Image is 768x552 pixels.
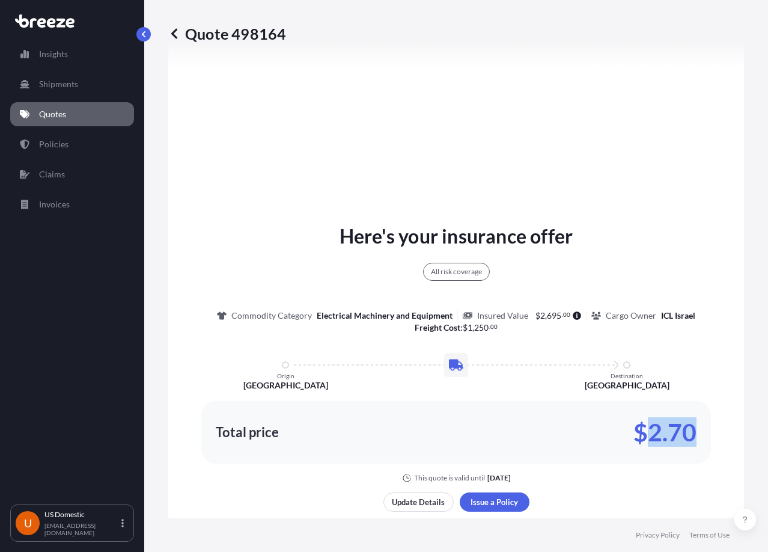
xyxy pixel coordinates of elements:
[463,324,468,332] span: $
[39,78,78,90] p: Shipments
[689,530,730,540] a: Terms of Use
[10,102,134,126] a: Quotes
[563,313,570,317] span: 00
[489,325,490,329] span: .
[477,310,528,322] p: Insured Value
[471,496,518,508] p: Issue a Policy
[44,522,119,536] p: [EMAIL_ADDRESS][DOMAIN_NAME]
[545,311,547,320] span: ,
[277,372,294,379] p: Origin
[474,324,489,332] span: 250
[39,168,65,180] p: Claims
[10,42,134,66] a: Insights
[606,310,656,322] p: Cargo Owner
[633,423,696,442] p: $2.70
[611,372,643,379] p: Destination
[535,311,540,320] span: $
[468,324,472,332] span: 1
[392,496,445,508] p: Update Details
[472,324,474,332] span: ,
[10,192,134,216] a: Invoices
[540,311,545,320] span: 2
[415,322,460,333] b: Freight Cost
[10,72,134,96] a: Shipments
[636,530,680,540] a: Privacy Policy
[460,492,529,512] button: Issue a Policy
[39,108,66,120] p: Quotes
[168,24,286,43] p: Quote 498164
[547,311,561,320] span: 695
[216,426,279,438] p: Total price
[423,263,490,281] div: All risk coverage
[44,510,119,520] p: US Domestic
[661,310,695,322] p: ICL Israel
[383,492,454,512] button: Update Details
[39,138,69,150] p: Policies
[414,473,485,483] p: This quote is valid until
[231,310,312,322] p: Commodity Category
[562,313,563,317] span: .
[317,310,453,322] p: Electrical Machinery and Equipment
[39,48,68,60] p: Insights
[243,379,328,391] p: [GEOGRAPHIC_DATA]
[415,322,498,334] p: :
[10,132,134,156] a: Policies
[490,325,498,329] span: 00
[487,473,511,483] p: [DATE]
[10,162,134,186] a: Claims
[340,222,573,251] p: Here's your insurance offer
[24,517,32,529] span: U
[39,198,70,210] p: Invoices
[585,379,669,391] p: [GEOGRAPHIC_DATA]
